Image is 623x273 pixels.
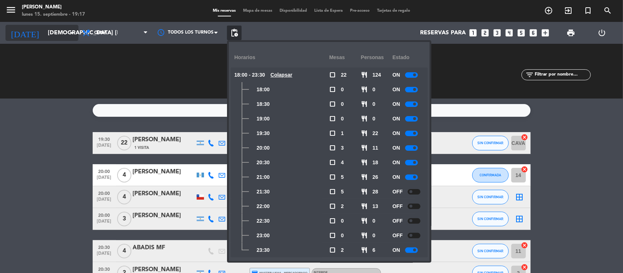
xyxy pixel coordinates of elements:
span: 28 [373,188,378,196]
span: restaurant [361,247,368,253]
div: [PERSON_NAME] [133,189,195,199]
span: OFF [392,231,403,240]
span: ON [392,144,400,152]
span: [DATE] [95,219,114,227]
span: Reservas para [420,30,466,36]
span: 18 [373,158,378,167]
span: ON [392,71,400,79]
i: exit_to_app [564,6,573,15]
span: [DATE] [95,197,114,205]
div: Horarios [234,47,329,68]
span: ON [392,246,400,254]
button: SIN CONFIRMAR [472,212,509,226]
span: check_box_outline_blank [329,86,336,93]
span: 22 [117,136,131,150]
span: 0 [341,217,344,225]
i: looks_6 [529,28,538,38]
i: looks_4 [505,28,514,38]
span: 0 [373,231,376,240]
span: 20:30 [95,243,114,251]
span: restaurant [361,86,368,93]
i: turned_in_not [584,6,592,15]
span: 26 [373,173,378,181]
span: 6 [373,246,376,254]
span: restaurant [361,72,368,78]
span: 20:00 [95,211,114,219]
div: [PERSON_NAME] [133,167,195,177]
span: 4 [117,244,131,258]
span: Pre-acceso [346,9,373,13]
span: check_box_outline_blank [329,101,336,107]
span: 0 [341,100,344,108]
i: looks_5 [517,28,526,38]
span: 18:30 [257,100,270,108]
span: ON [392,100,400,108]
span: 20:30 [257,158,270,167]
span: [DATE] [95,143,114,151]
i: search [603,6,612,15]
i: arrow_drop_down [68,28,77,37]
span: 13 [373,202,378,211]
span: 20:30 [95,265,114,273]
span: 11 [373,144,378,152]
span: Mapa de mesas [239,9,276,13]
div: Estado [392,47,424,68]
span: 0 [373,85,376,94]
span: SIN CONFIRMAR [477,249,503,253]
i: filter_list [525,70,534,79]
span: check_box_outline_blank [329,72,336,78]
span: 23:00 [257,231,270,240]
span: 20:00 [257,144,270,152]
u: Colapsar [270,72,292,78]
i: [DATE] [5,25,44,41]
button: SIN CONFIRMAR [472,244,509,258]
span: 4 [117,190,131,204]
span: SIN CONFIRMAR [477,141,503,145]
span: 20:00 [95,167,114,175]
i: power_settings_new [597,28,606,37]
span: check_box_outline_blank [329,188,336,195]
span: check_box_outline_blank [329,218,336,224]
div: personas [361,47,393,68]
span: [DATE] [95,175,114,184]
span: 22 [373,129,378,138]
span: 19:00 [257,115,270,123]
span: check_box_outline_blank [329,115,336,122]
span: restaurant [361,101,368,107]
span: check_box_outline_blank [329,174,336,180]
i: looks_one [469,28,478,38]
span: 0 [373,100,376,108]
span: restaurant [361,174,368,180]
span: restaurant [361,203,368,209]
span: check_box_outline_blank [329,159,336,166]
span: 0 [341,85,344,94]
button: menu [5,4,16,18]
span: 22:30 [257,217,270,225]
span: 19:30 [95,135,114,143]
div: ABADIS MF [133,243,195,253]
i: border_all [515,215,524,223]
div: [PERSON_NAME] [22,4,85,11]
span: OFF [392,217,403,225]
span: restaurant [361,159,368,166]
span: 2 [341,202,344,211]
span: 18:00 [257,85,270,94]
span: 18:00 - 23:30 [234,71,265,79]
input: Filtrar por nombre... [534,71,591,79]
span: 22:00 [257,202,270,211]
span: 1 Visita [135,145,149,151]
i: cancel [521,166,528,173]
span: OFF [392,188,403,196]
span: 2 [341,246,344,254]
span: check_box_outline_blank [329,145,336,151]
span: 5 [341,188,344,196]
span: restaurant [361,145,368,151]
span: 21:30 [257,188,270,196]
span: restaurant [361,232,368,239]
span: 3 [117,212,131,226]
span: check_box_outline_blank [329,247,336,253]
span: SIN CONFIRMAR [477,217,503,221]
span: 23:30 [257,246,270,254]
span: 4 [117,168,131,182]
i: cancel [521,134,528,141]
